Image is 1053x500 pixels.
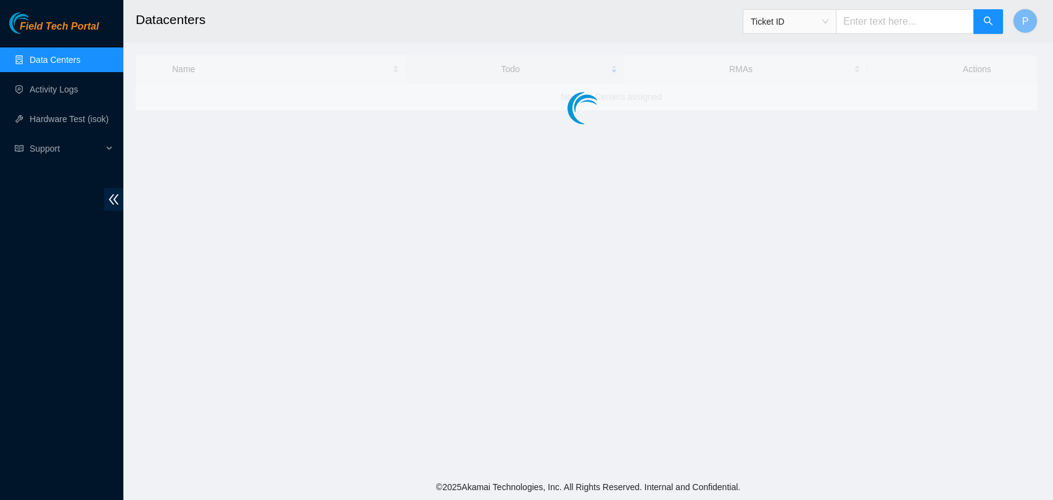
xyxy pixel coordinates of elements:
span: read [15,144,23,153]
input: Enter text here... [836,9,974,34]
a: Activity Logs [30,84,78,94]
footer: © 2025 Akamai Technologies, Inc. All Rights Reserved. Internal and Confidential. [123,474,1053,500]
span: Ticket ID [751,12,828,31]
span: Support [30,136,102,161]
button: search [973,9,1003,34]
span: search [983,16,993,28]
a: Hardware Test (isok) [30,114,109,124]
span: Field Tech Portal [20,21,99,33]
span: double-left [104,188,123,211]
a: Akamai TechnologiesField Tech Portal [9,22,99,38]
a: Data Centers [30,55,80,65]
img: Akamai Technologies [9,12,62,34]
button: P [1013,9,1038,33]
span: P [1022,14,1029,29]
